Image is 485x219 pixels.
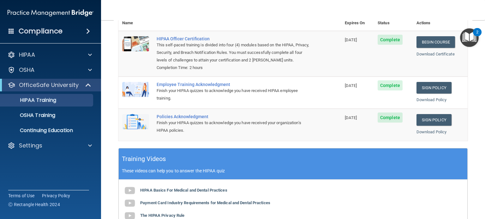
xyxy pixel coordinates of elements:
h4: Compliance [19,27,63,36]
span: Complete [378,112,403,123]
a: Download Policy [416,130,447,134]
b: The HIPAA Privacy Rule [140,213,184,218]
a: Sign Policy [416,82,452,94]
p: Settings [19,142,42,149]
th: Name [118,15,153,31]
a: Terms of Use [8,193,34,199]
span: Complete [378,80,403,90]
button: Open Resource Center, 2 new notifications [460,28,479,47]
p: HIPAA [19,51,35,59]
span: Complete [378,35,403,45]
p: OfficeSafe University [19,81,79,89]
a: Download Policy [416,97,447,102]
a: Download Certificate [416,52,455,56]
a: OSHA [8,66,92,74]
b: Payment Card Industry Requirements for Medical and Dental Practices [140,200,270,205]
div: Employee Training Acknowledgment [157,82,309,87]
span: Ⓒ Rectangle Health 2024 [8,201,60,208]
div: This self-paced training is divided into four (4) modules based on the HIPAA, Privacy, Security, ... [157,41,309,64]
th: Actions [413,15,468,31]
div: Finish your HIPAA quizzes to acknowledge you have received HIPAA employee training. [157,87,309,102]
a: HIPAA Officer Certification [157,36,309,41]
h5: Training Videos [122,153,166,164]
p: OSHA Training [4,112,55,118]
p: These videos can help you to answer the HIPAA quiz [122,168,464,173]
p: OSHA [19,66,35,74]
a: Begin Course [416,36,455,48]
span: [DATE] [345,115,357,120]
img: gray_youtube_icon.38fcd6cc.png [123,197,136,210]
span: [DATE] [345,37,357,42]
a: Privacy Policy [42,193,70,199]
span: [DATE] [345,83,357,88]
a: Settings [8,142,92,149]
th: Expires On [341,15,374,31]
img: gray_youtube_icon.38fcd6cc.png [123,184,136,197]
b: HIPAA Basics For Medical and Dental Practices [140,188,227,193]
p: Continuing Education [4,127,90,134]
div: Completion Time: 2 hours [157,64,309,72]
a: HIPAA [8,51,92,59]
div: Policies Acknowledgment [157,114,309,119]
a: Sign Policy [416,114,452,126]
div: 2 [476,32,478,40]
th: Status [374,15,413,31]
div: Finish your HIPAA quizzes to acknowledge you have received your organization’s HIPAA policies. [157,119,309,134]
img: PMB logo [8,7,93,19]
a: OfficeSafe University [8,81,92,89]
p: HIPAA Training [4,97,56,103]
